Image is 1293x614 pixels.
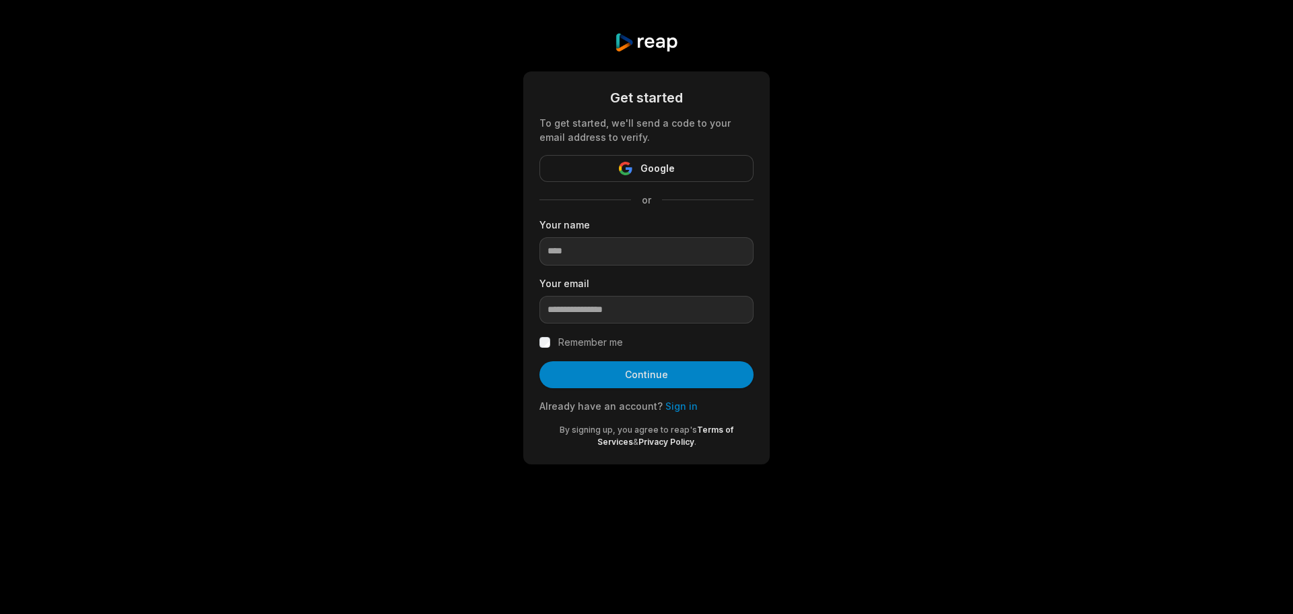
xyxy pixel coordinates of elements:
span: Google [640,160,675,177]
a: Privacy Policy [638,437,694,447]
span: or [631,193,662,207]
button: Google [539,155,754,182]
img: reap [614,32,678,53]
span: By signing up, you agree to reap's [560,425,697,435]
label: Your name [539,218,754,232]
span: Already have an account? [539,400,663,412]
label: Remember me [558,334,623,350]
label: Your email [539,276,754,290]
span: & [633,437,638,447]
button: Continue [539,361,754,388]
a: Sign in [665,400,698,412]
span: . [694,437,696,447]
div: To get started, we'll send a code to your email address to verify. [539,116,754,144]
div: Get started [539,88,754,108]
